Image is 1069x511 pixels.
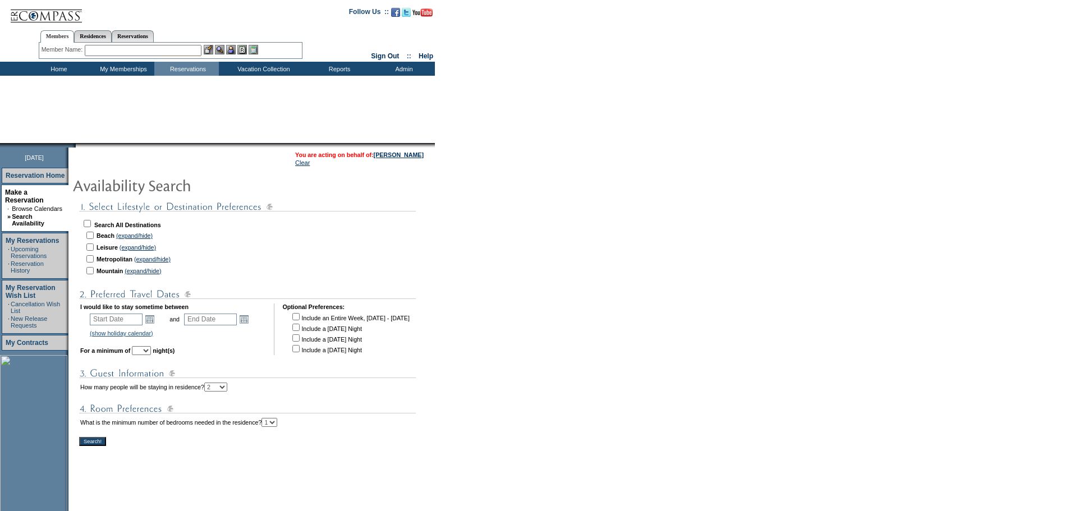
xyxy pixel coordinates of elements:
[306,62,370,76] td: Reports
[290,311,409,354] td: Include an Entire Week, [DATE] - [DATE] Include a [DATE] Night Include a [DATE] Night Include a [...
[40,30,75,43] a: Members
[97,268,123,274] b: Mountain
[7,213,11,220] b: »
[80,418,277,427] td: What is the minimum number of bedrooms needed in the residence?
[116,232,153,239] a: (expand/hide)
[90,62,154,76] td: My Memberships
[125,268,161,274] a: (expand/hide)
[402,8,411,17] img: Follow us on Twitter
[72,174,297,196] img: pgTtlAvailabilitySearch.gif
[12,205,62,212] a: Browse Calendars
[8,315,10,329] td: ·
[249,45,258,54] img: b_calculator.gif
[97,244,118,251] b: Leisure
[6,339,48,347] a: My Contracts
[391,8,400,17] img: Become our fan on Facebook
[391,11,400,18] a: Become our fan on Facebook
[282,303,345,310] b: Optional Preferences:
[6,237,59,245] a: My Reservations
[153,347,175,354] b: night(s)
[90,314,143,325] input: Date format: M/D/Y. Shortcut keys: [T] for Today. [UP] or [.] for Next Day. [DOWN] or [,] for Pre...
[371,52,399,60] a: Sign Out
[168,311,181,327] td: and
[219,62,306,76] td: Vacation Collection
[90,330,153,337] a: (show holiday calendar)
[370,62,435,76] td: Admin
[7,205,11,212] td: ·
[120,244,156,251] a: (expand/hide)
[215,45,224,54] img: View
[11,315,47,329] a: New Release Requests
[8,260,10,274] td: ·
[72,143,76,148] img: promoShadowLeftCorner.gif
[412,8,433,17] img: Subscribe to our YouTube Channel
[374,151,424,158] a: [PERSON_NAME]
[11,246,47,259] a: Upcoming Reservations
[42,45,85,54] div: Member Name:
[97,256,132,263] b: Metropolitan
[226,45,236,54] img: Impersonate
[237,45,247,54] img: Reservations
[6,172,65,179] a: Reservation Home
[5,188,44,204] a: Make a Reservation
[144,313,156,325] a: Open the calendar popup.
[112,30,154,42] a: Reservations
[94,222,161,228] b: Search All Destinations
[80,347,130,354] b: For a minimum of
[11,260,44,274] a: Reservation History
[11,301,60,314] a: Cancellation Wish List
[80,383,227,392] td: How many people will be staying in residence?
[8,246,10,259] td: ·
[8,301,10,314] td: ·
[419,52,433,60] a: Help
[295,151,424,158] span: You are acting on behalf of:
[25,154,44,161] span: [DATE]
[184,314,237,325] input: Date format: M/D/Y. Shortcut keys: [T] for Today. [UP] or [.] for Next Day. [DOWN] or [,] for Pre...
[74,30,112,42] a: Residences
[295,159,310,166] a: Clear
[238,313,250,325] a: Open the calendar popup.
[97,232,114,239] b: Beach
[204,45,213,54] img: b_edit.gif
[25,62,90,76] td: Home
[76,143,77,148] img: blank.gif
[79,437,106,446] input: Search!
[134,256,171,263] a: (expand/hide)
[12,213,44,227] a: Search Availability
[407,52,411,60] span: ::
[154,62,219,76] td: Reservations
[412,11,433,18] a: Subscribe to our YouTube Channel
[402,11,411,18] a: Follow us on Twitter
[349,7,389,20] td: Follow Us ::
[80,303,189,310] b: I would like to stay sometime between
[6,284,56,300] a: My Reservation Wish List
